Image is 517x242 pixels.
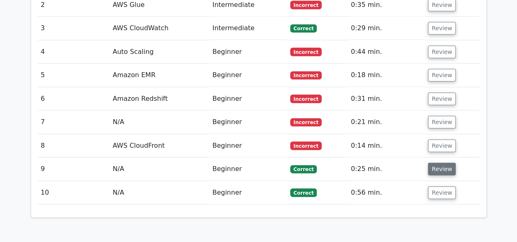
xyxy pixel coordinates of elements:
td: 0:56 min. [347,181,425,204]
td: AWS CloudFront [110,134,209,158]
span: Incorrect [290,142,322,150]
span: Incorrect [290,1,322,9]
td: 5 [38,64,110,87]
td: Beginner [209,111,287,134]
td: 4 [38,40,110,64]
span: Correct [290,189,317,197]
td: N/A [110,111,209,134]
td: 0:29 min. [347,17,425,40]
button: Review [428,69,456,82]
td: 0:25 min. [347,158,425,181]
span: Incorrect [290,118,322,127]
td: Amazon Redshift [110,87,209,111]
td: 8 [38,134,110,158]
td: Beginner [209,87,287,111]
td: Intermediate [209,17,287,40]
button: Review [428,116,456,129]
td: 6 [38,87,110,111]
td: Beginner [209,181,287,204]
td: 0:18 min. [347,64,425,87]
button: Review [428,22,456,35]
td: Beginner [209,40,287,64]
button: Review [428,93,456,105]
button: Review [428,163,456,175]
button: Review [428,140,456,152]
td: AWS CloudWatch [110,17,209,40]
td: 0:44 min. [347,40,425,64]
span: Incorrect [290,48,322,56]
button: Review [428,46,456,58]
span: Correct [290,165,317,173]
span: Incorrect [290,71,322,80]
td: 0:31 min. [347,87,425,111]
td: 0:14 min. [347,134,425,158]
td: 7 [38,111,110,134]
td: N/A [110,158,209,181]
td: Beginner [209,134,287,158]
span: Incorrect [290,95,322,103]
td: Beginner [209,64,287,87]
button: Review [428,186,456,199]
td: 0:21 min. [347,111,425,134]
td: Auto Scaling [110,40,209,64]
td: 3 [38,17,110,40]
td: Beginner [209,158,287,181]
td: Amazon EMR [110,64,209,87]
td: 9 [38,158,110,181]
td: N/A [110,181,209,204]
td: 10 [38,181,110,204]
span: Correct [290,24,317,33]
